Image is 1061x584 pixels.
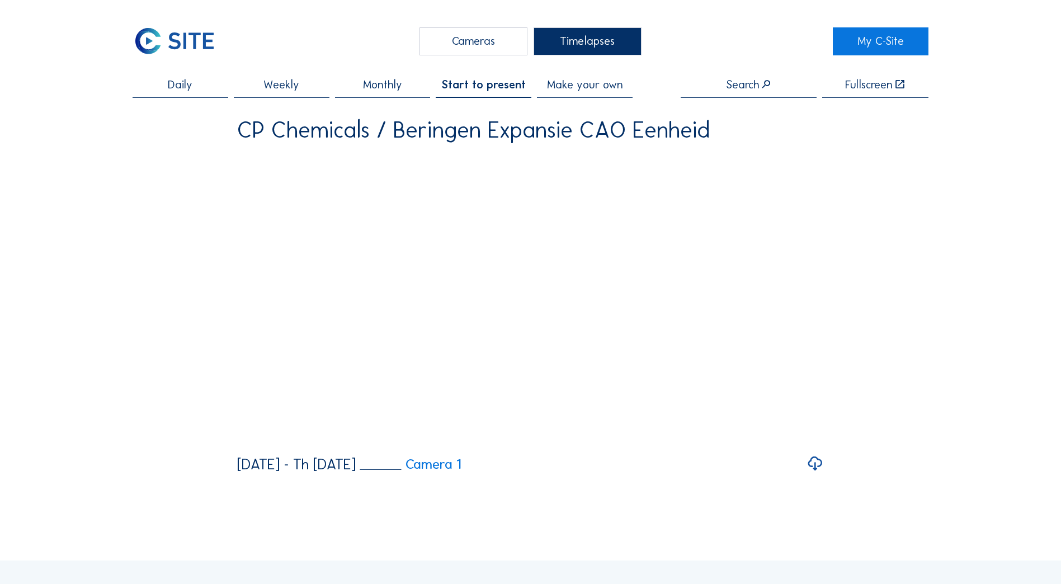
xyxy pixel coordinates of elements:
[363,79,402,90] span: Monthly
[237,457,356,472] div: [DATE] - Th [DATE]
[442,79,526,90] span: Start to present
[237,152,824,445] video: Your browser does not support the video tag.
[419,27,527,55] div: Cameras
[133,27,228,55] a: C-SITE Logo
[133,27,216,55] img: C-SITE Logo
[360,458,462,471] a: Camera 1
[547,79,623,90] span: Make your own
[263,79,299,90] span: Weekly
[833,27,928,55] a: My C-Site
[168,79,192,90] span: Daily
[845,79,893,90] div: Fullscreen
[237,119,710,142] div: CP Chemicals / Beringen Expansie CAO Eenheid
[534,27,642,55] div: Timelapses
